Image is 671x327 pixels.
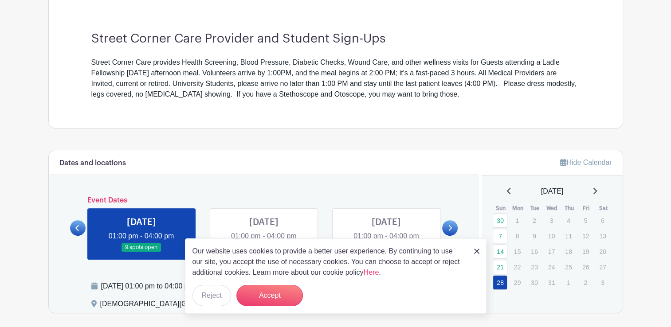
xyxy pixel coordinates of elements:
[59,159,126,167] h6: Dates and locations
[561,260,576,274] p: 25
[595,204,612,213] th: Sat
[544,214,559,227] p: 3
[561,214,576,227] p: 4
[364,269,379,276] a: Here
[101,281,400,292] div: [DATE] 01:00 pm to 04:00 pm
[578,204,595,213] th: Fri
[561,204,578,213] th: Thu
[91,31,580,47] h3: Street Corner Care Provider and Student Sign-Ups
[544,245,559,258] p: 17
[578,229,593,243] p: 12
[595,214,610,227] p: 6
[578,245,593,258] p: 19
[527,245,542,258] p: 16
[541,186,563,197] span: [DATE]
[544,260,559,274] p: 24
[510,245,525,258] p: 15
[561,229,576,243] p: 11
[595,276,610,289] p: 3
[595,229,610,243] p: 13
[493,260,507,274] a: 21
[595,245,610,258] p: 20
[526,204,544,213] th: Tue
[493,213,507,228] a: 30
[561,245,576,258] p: 18
[595,260,610,274] p: 27
[474,249,479,254] img: close_button-5f87c8562297e5c2d7936805f587ecaba9071eb48480494691a3f1689db116b3.svg
[100,299,328,313] div: [DEMOGRAPHIC_DATA][GEOGRAPHIC_DATA], [STREET_ADDRESS]
[578,276,593,289] p: 2
[493,275,507,290] a: 28
[578,214,593,227] p: 5
[91,57,580,100] div: Street Corner Care provides Health Screening, Blood Pressure, Diabetic Checks, Wound Care, and ot...
[510,204,527,213] th: Mon
[544,276,559,289] p: 31
[544,204,561,213] th: Wed
[510,260,525,274] p: 22
[561,276,576,289] p: 1
[493,244,507,259] a: 14
[510,214,525,227] p: 1
[527,229,542,243] p: 9
[492,204,510,213] th: Sun
[560,159,612,166] a: Hide Calendar
[527,260,542,274] p: 23
[192,285,231,306] button: Reject
[510,276,525,289] p: 29
[544,229,559,243] p: 10
[86,196,443,205] h6: Event Dates
[192,246,465,278] p: Our website uses cookies to provide a better user experience. By continuing to use our site, you ...
[527,276,542,289] p: 30
[510,229,525,243] p: 8
[527,214,542,227] p: 2
[493,229,507,243] a: 7
[578,260,593,274] p: 26
[236,285,303,306] button: Accept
